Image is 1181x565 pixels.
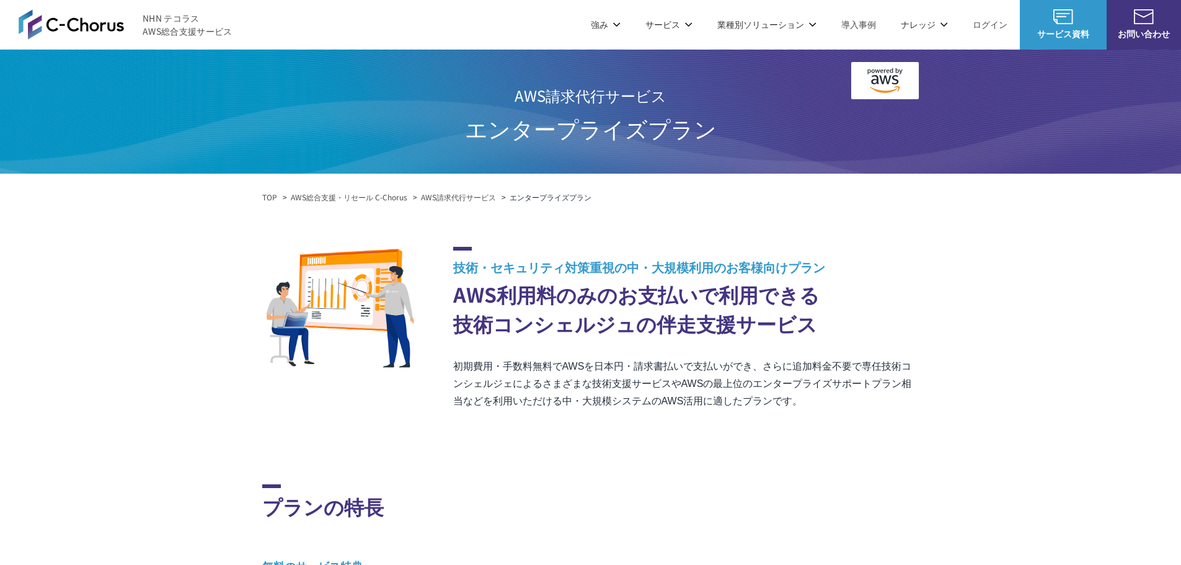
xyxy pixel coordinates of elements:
[510,192,591,202] em: エンタープライズプラン
[1020,27,1107,40] span: サービス資料
[453,247,919,338] h2: AWS利用料のみのお支払いで利用できる 技術コンシェルジュの伴走支援サービス
[291,192,407,203] a: AWS総合支援・リセール C-Chorus
[453,358,919,410] p: 初期費用・手数料無料でAWSを日本円・請求書払いで支払いができ、さらに追加料金不要で専任技術コンシェルジェによるさまざまな技術支援サービスやAWSの最上位のエンタープライズサポートプラン相当など...
[1053,9,1073,24] img: AWS総合支援サービス C-Chorus サービス資料
[465,112,717,144] span: エンタープライズプラン
[143,12,232,38] span: NHN テコラス AWS総合支援サービス
[19,9,124,39] img: AWS総合支援サービス C-Chorus
[465,79,717,112] span: AWS請求代行サービス
[262,484,919,521] h2: プランの特長
[19,9,232,39] a: AWS総合支援サービス C-Chorus NHN テコラスAWS総合支援サービス
[1134,9,1154,24] img: お問い合わせ
[841,18,876,31] a: 導入事例
[901,18,948,31] p: ナレッジ
[717,18,816,31] p: 業種別ソリューション
[421,192,496,203] a: AWS請求代行サービス
[973,18,1007,31] a: ログイン
[453,258,919,276] span: 技術・セキュリティ対策重視の中・大規模利用のお客様向けプラン
[645,18,692,31] p: サービス
[262,192,277,203] a: TOP
[1107,27,1181,40] span: お問い合わせ
[851,62,919,99] img: powered by AWS
[591,18,621,31] p: 強み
